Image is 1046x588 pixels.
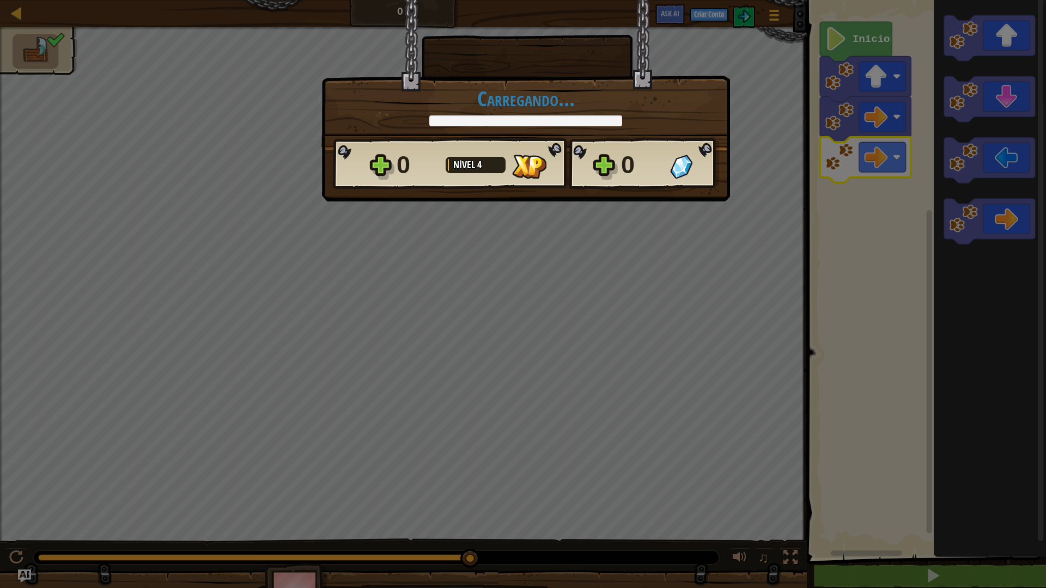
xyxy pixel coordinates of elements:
[621,148,664,182] div: 0
[333,87,719,110] h1: Carregando...
[512,155,546,179] img: XP Ganho
[477,158,482,171] span: 4
[397,148,439,182] div: 0
[453,158,477,171] span: Nível
[670,155,692,179] img: Gemas Ganhas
